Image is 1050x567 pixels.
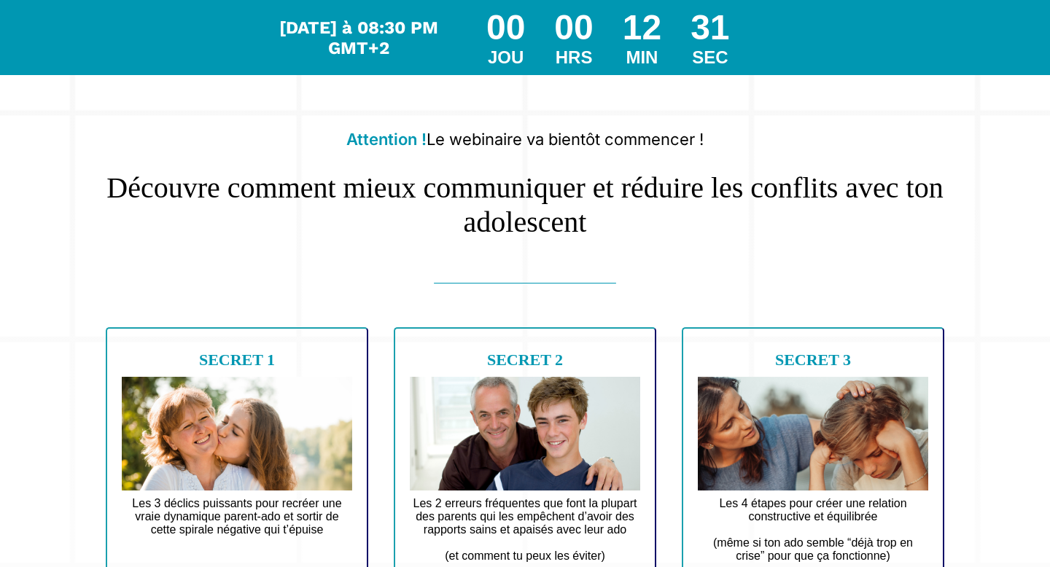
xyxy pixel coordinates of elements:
[346,130,427,149] b: Attention !
[691,47,729,68] div: SEC
[410,493,640,566] text: Les 2 erreurs fréquentes que font la plupart des parents qui les empêchent d’avoir des rapports s...
[199,351,275,369] b: SECRET 1
[98,156,952,239] h1: Découvre comment mieux communiquer et réduire les conflits avec ton adolescent
[698,377,928,490] img: 6e5ea48f4dd0521e46c6277ff4d310bb_Design_sans_titre_5.jpg
[623,7,661,47] div: 12
[691,7,729,47] div: 31
[279,17,438,58] span: [DATE] à 08:30 PM GMT+2
[486,47,525,68] div: JOU
[487,351,563,369] b: SECRET 2
[276,17,443,58] div: Le webinar commence dans...
[122,493,352,553] text: Les 3 déclics puissants pour recréer une vraie dynamique parent-ado et sortir de cette spirale né...
[98,122,952,156] h2: Le webinaire va bientôt commencer !
[623,47,661,68] div: MIN
[554,7,593,47] div: 00
[410,377,640,490] img: 774e71fe38cd43451293438b60a23fce_Design_sans_titre_1.jpg
[775,351,851,369] b: SECRET 3
[486,7,525,47] div: 00
[698,493,928,566] text: Les 4 étapes pour créer une relation constructive et équilibrée (même si ton ado semble “déjà tro...
[122,377,352,490] img: d70f9ede54261afe2763371d391305a3_Design_sans_titre_4.jpg
[554,47,593,68] div: HRS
